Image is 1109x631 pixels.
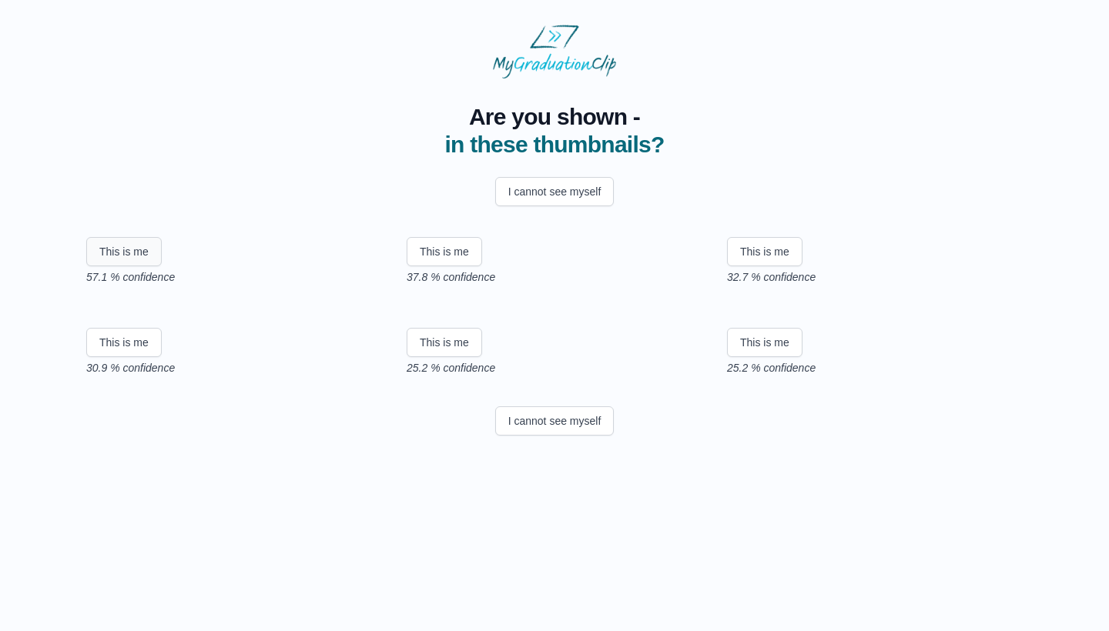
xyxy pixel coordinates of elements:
[407,360,702,376] p: 25.2 % confidence
[86,269,382,285] p: 57.1 % confidence
[407,237,482,266] button: This is me
[86,360,382,376] p: 30.9 % confidence
[727,328,802,357] button: This is me
[407,328,482,357] button: This is me
[495,177,615,206] button: I cannot see myself
[495,406,615,436] button: I cannot see myself
[727,237,802,266] button: This is me
[727,360,1023,376] p: 25.2 % confidence
[444,103,664,131] span: Are you shown -
[86,328,162,357] button: This is me
[407,269,702,285] p: 37.8 % confidence
[493,25,616,78] img: MyGraduationClip
[444,132,664,157] span: in these thumbnails?
[86,237,162,266] button: This is me
[727,269,1023,285] p: 32.7 % confidence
